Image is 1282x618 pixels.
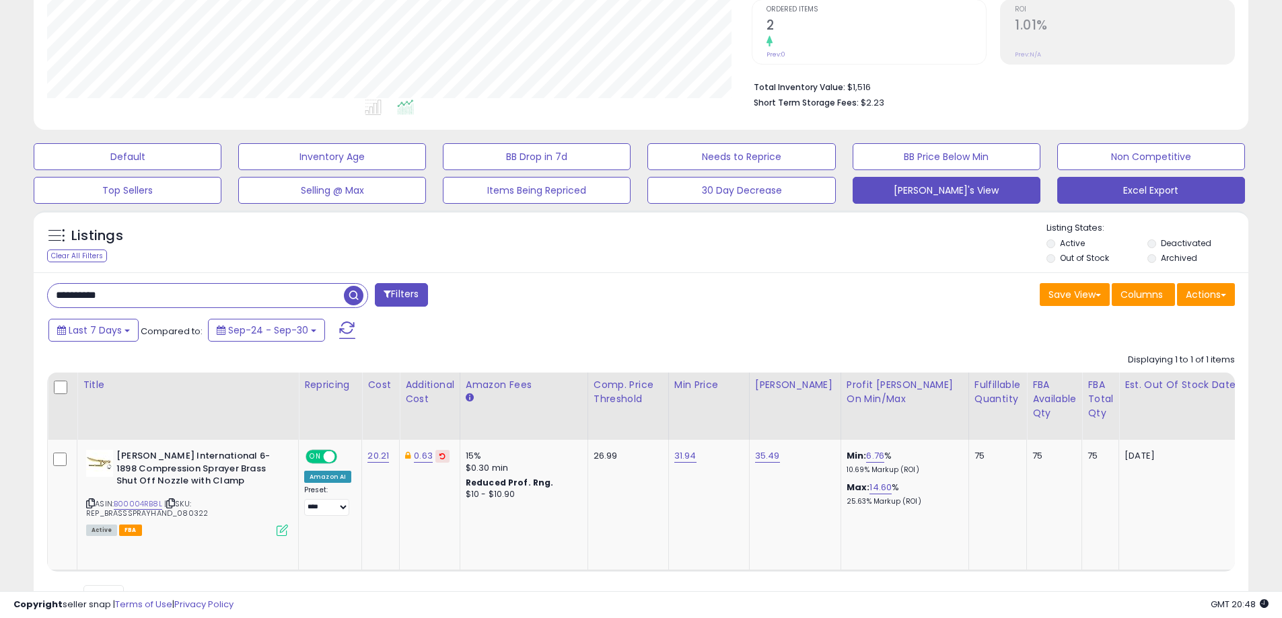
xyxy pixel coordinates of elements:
[647,177,835,204] button: 30 Day Decrease
[847,497,958,506] p: 25.63% Markup (ROI)
[34,143,221,170] button: Default
[841,373,968,440] th: The percentage added to the cost of goods (COGS) that forms the calculator for Min & Max prices.
[847,481,958,506] div: %
[466,462,577,474] div: $0.30 min
[466,477,554,488] b: Reduced Prof. Rng.
[228,323,308,337] span: Sep-24 - Sep-30
[48,319,139,342] button: Last 7 Days
[71,227,123,245] h5: Listings
[1177,283,1235,306] button: Actions
[114,498,162,510] a: B00004RB8L
[974,378,1021,406] div: Fulfillable Quantity
[847,378,963,406] div: Profit [PERSON_NAME] on Min/Max
[847,481,870,494] b: Max:
[755,378,835,392] div: [PERSON_NAME]
[83,378,293,392] div: Title
[1161,237,1211,249] label: Deactivated
[86,450,113,477] img: 31v+sc1KlkL._SL40_.jpg
[594,450,658,462] div: 26.99
[238,177,426,204] button: Selling @ Max
[34,177,221,204] button: Top Sellers
[754,97,859,108] b: Short Term Storage Fees:
[847,465,958,475] p: 10.69% Markup (ROI)
[1125,450,1242,462] p: [DATE]
[1088,450,1108,462] div: 75
[674,449,697,463] a: 31.94
[443,143,631,170] button: BB Drop in 7d
[466,378,582,392] div: Amazon Fees
[307,451,324,463] span: ON
[1057,177,1245,204] button: Excel Export
[767,6,986,13] span: Ordered Items
[754,78,1225,94] li: $1,516
[1120,288,1163,301] span: Columns
[86,498,208,518] span: | SKU: REP_BRASSSPRAYHAND_080322
[86,525,117,536] span: All listings currently available for purchase on Amazon
[1161,252,1197,264] label: Archived
[405,378,454,406] div: Additional Cost
[13,598,234,611] div: seller snap | |
[674,378,744,392] div: Min Price
[367,449,389,463] a: 20.21
[238,143,426,170] button: Inventory Age
[1032,450,1071,462] div: 75
[116,450,280,491] b: [PERSON_NAME] International 6-1898 Compression Sprayer Brass Shut Off Nozzle with Clamp
[304,378,356,392] div: Repricing
[1015,6,1234,13] span: ROI
[141,325,203,338] span: Compared to:
[847,450,958,475] div: %
[174,598,234,611] a: Privacy Policy
[13,598,63,611] strong: Copyright
[86,450,288,535] div: ASIN:
[414,449,433,463] a: 0.63
[869,481,892,494] a: 14.60
[1046,222,1248,235] p: Listing States:
[1112,283,1175,306] button: Columns
[1015,17,1234,36] h2: 1.01%
[853,143,1040,170] button: BB Price Below Min
[304,471,351,483] div: Amazon AI
[466,489,577,500] div: $10 - $10.90
[1060,237,1085,249] label: Active
[861,96,884,109] span: $2.23
[119,525,142,536] span: FBA
[647,143,835,170] button: Needs to Reprice
[755,449,780,463] a: 35.49
[375,283,427,307] button: Filters
[594,378,663,406] div: Comp. Price Threshold
[69,323,122,337] span: Last 7 Days
[1211,598,1269,611] span: 2025-10-8 20:48 GMT
[1032,378,1076,420] div: FBA Available Qty
[767,17,986,36] h2: 2
[208,319,325,342] button: Sep-24 - Sep-30
[466,392,474,404] small: Amazon Fees.
[466,450,577,462] div: 15%
[853,177,1040,204] button: [PERSON_NAME]'s View
[115,598,172,611] a: Terms of Use
[1060,252,1109,264] label: Out of Stock
[304,486,351,516] div: Preset:
[1125,378,1247,392] div: Est. Out Of Stock Date
[367,378,394,392] div: Cost
[866,449,884,463] a: 6.76
[57,590,154,603] span: Show: entries
[1088,378,1113,420] div: FBA Total Qty
[1015,50,1041,59] small: Prev: N/A
[335,451,357,463] span: OFF
[847,449,867,462] b: Min:
[767,50,785,59] small: Prev: 0
[974,450,1016,462] div: 75
[443,177,631,204] button: Items Being Repriced
[754,81,845,93] b: Total Inventory Value:
[47,249,107,262] div: Clear All Filters
[1057,143,1245,170] button: Non Competitive
[1040,283,1110,306] button: Save View
[1128,354,1235,366] div: Displaying 1 to 1 of 1 items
